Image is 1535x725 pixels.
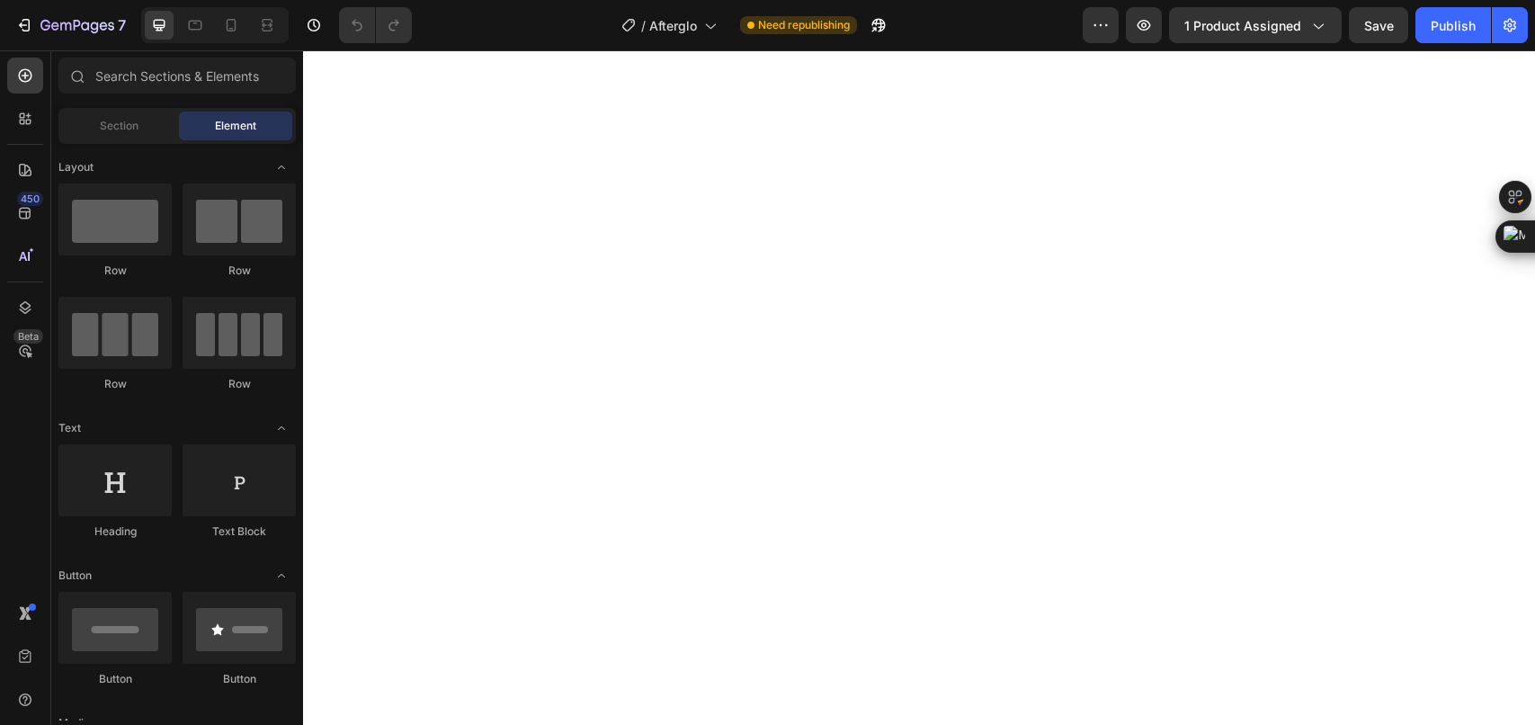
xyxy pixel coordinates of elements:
button: 1 product assigned [1169,7,1342,43]
span: Section [100,118,138,134]
div: Button [58,671,172,687]
span: Save [1364,18,1394,33]
div: 450 [17,192,43,206]
span: Afterglo [649,16,697,35]
input: Search Sections & Elements [58,58,296,94]
div: Button [183,671,296,687]
span: Layout [58,159,94,175]
span: Text [58,420,81,436]
button: 7 [7,7,134,43]
span: 1 product assigned [1184,16,1301,35]
div: Row [183,376,296,392]
span: Element [215,118,256,134]
div: Row [58,263,172,279]
span: Need republishing [758,17,850,33]
span: Toggle open [267,414,296,443]
iframe: Design area [303,50,1535,725]
div: Beta [13,329,43,344]
div: Row [58,376,172,392]
div: Undo/Redo [339,7,412,43]
div: Row [183,263,296,279]
div: Text Block [183,524,296,540]
span: / [641,16,646,35]
button: Publish [1415,7,1491,43]
span: Toggle open [267,153,296,182]
div: Publish [1431,16,1476,35]
button: Save [1349,7,1408,43]
p: 7 [118,14,126,36]
span: Toggle open [267,561,296,590]
span: Button [58,568,92,584]
div: Heading [58,524,172,540]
